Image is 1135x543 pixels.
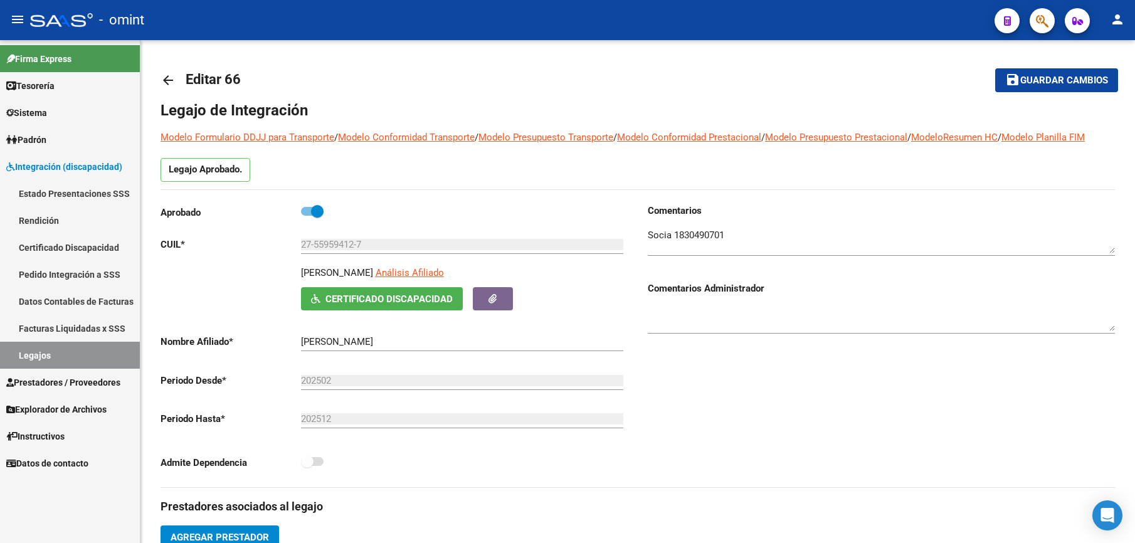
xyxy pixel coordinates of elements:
span: Instructivos [6,430,65,443]
a: Modelo Presupuesto Transporte [478,132,613,143]
span: Agregar Prestador [171,532,269,543]
span: Guardar cambios [1020,75,1108,87]
a: Modelo Planilla FIM [1001,132,1085,143]
a: ModeloResumen HC [911,132,998,143]
p: Aprobado [161,206,301,219]
span: - omint [99,6,144,34]
p: Periodo Desde [161,374,301,387]
p: Periodo Hasta [161,412,301,426]
h3: Comentarios Administrador [648,282,1115,295]
p: Admite Dependencia [161,456,301,470]
span: Datos de contacto [6,456,88,470]
span: Sistema [6,106,47,120]
h1: Legajo de Integración [161,100,1115,120]
mat-icon: arrow_back [161,73,176,88]
a: Modelo Formulario DDJJ para Transporte [161,132,334,143]
span: Explorador de Archivos [6,403,107,416]
span: Firma Express [6,52,71,66]
p: [PERSON_NAME] [301,266,373,280]
span: Integración (discapacidad) [6,160,122,174]
a: Modelo Conformidad Prestacional [617,132,761,143]
span: Padrón [6,133,46,147]
mat-icon: save [1005,72,1020,87]
span: Análisis Afiliado [376,267,444,278]
p: CUIL [161,238,301,251]
span: Editar 66 [186,71,241,87]
p: Legajo Aprobado. [161,158,250,182]
a: Modelo Presupuesto Prestacional [765,132,907,143]
button: Certificado Discapacidad [301,287,463,310]
span: Certificado Discapacidad [325,293,453,305]
h3: Prestadores asociados al legajo [161,498,1115,515]
a: Modelo Conformidad Transporte [338,132,475,143]
mat-icon: menu [10,12,25,27]
span: Tesorería [6,79,55,93]
div: Open Intercom Messenger [1092,500,1122,530]
h3: Comentarios [648,204,1115,218]
mat-icon: person [1110,12,1125,27]
button: Guardar cambios [995,68,1118,92]
p: Nombre Afiliado [161,335,301,349]
span: Prestadores / Proveedores [6,376,120,389]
